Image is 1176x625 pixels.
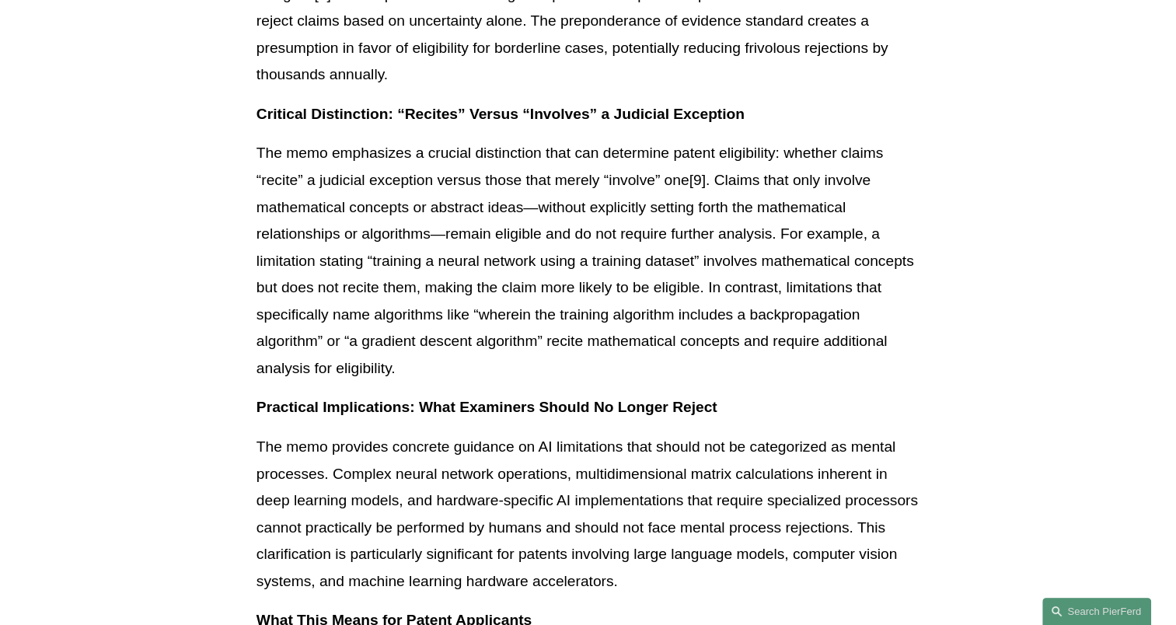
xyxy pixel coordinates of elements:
a: Search this site [1042,598,1151,625]
strong: Practical Implications: What Examiners Should No Longer Reject [256,399,717,415]
strong: Critical Distinction: “Recites” Versus “Involves” a Judicial Exception [256,106,745,122]
p: The memo provides concrete guidance on AI limitations that should not be categorized as mental pr... [256,434,920,595]
p: The memo emphasizes a crucial distinction that can determine patent eligibility: whether claims “... [256,140,920,382]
